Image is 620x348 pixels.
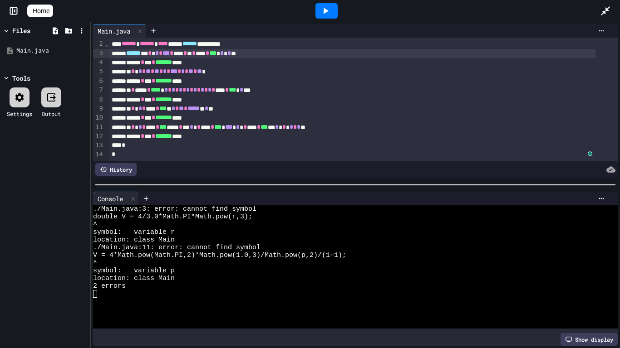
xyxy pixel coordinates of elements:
span: ^ [93,221,97,228]
div: 3 [93,49,104,58]
div: To enrich screen reader interactions, please activate Accessibility in Grammarly extension settings [109,29,618,161]
span: double V = 4/3.0*Math.PI*Math.pow(r,3); [93,213,252,221]
div: 10 [93,113,104,122]
div: 11 [93,123,104,132]
div: 4 [93,58,104,67]
span: location: class Main [93,236,175,244]
div: 9 [93,104,104,113]
div: History [95,163,137,176]
div: 8 [93,95,104,104]
span: Fold line [104,40,109,48]
div: 14 [93,150,104,159]
span: ./Main.java:11: error: cannot find symbol [93,244,261,251]
a: Home [27,5,53,17]
div: 12 [93,132,104,141]
div: 6 [93,77,104,86]
span: symbol: variable r [93,228,175,236]
div: 2 [93,39,104,48]
span: ./Main.java:3: error: cannot find symbol [93,205,256,213]
div: 13 [93,141,104,150]
span: Home [33,6,49,15]
span: V = 4*Math.pow(Math.PI,2)*Math.pow(1.0,3)/Math.pow(p,2)/(1+1); [93,251,346,259]
span: location: class Main [93,275,175,282]
span: ^ [93,259,97,267]
div: 5 [93,67,104,76]
div: 7 [93,86,104,95]
span: 2 errors [93,282,126,290]
span: symbol: variable p [93,267,175,275]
